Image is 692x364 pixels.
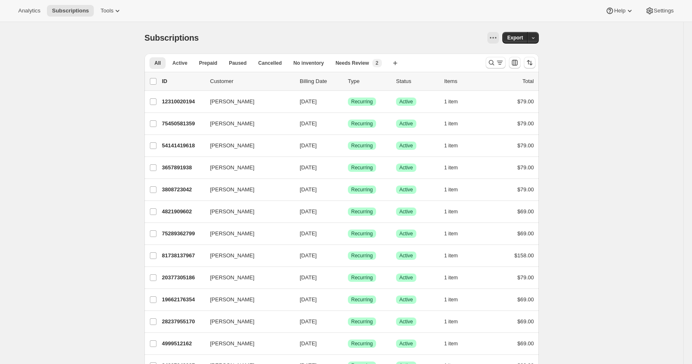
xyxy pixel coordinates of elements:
[444,162,467,173] button: 1 item
[162,206,534,217] div: 4821909602[PERSON_NAME][DATE]SuccessRecurringSuccessActive1 item$69.00
[300,186,317,193] span: [DATE]
[444,98,458,105] span: 1 item
[300,98,317,105] span: [DATE]
[351,230,373,237] span: Recurring
[205,337,288,350] button: [PERSON_NAME]
[444,184,467,195] button: 1 item
[351,98,373,105] span: Recurring
[95,5,127,17] button: Tools
[162,294,534,305] div: 19662176354[PERSON_NAME][DATE]SuccessRecurringSuccessActive1 item$69.00
[205,227,288,240] button: [PERSON_NAME]
[210,164,254,172] span: [PERSON_NAME]
[444,296,458,303] span: 1 item
[205,139,288,152] button: [PERSON_NAME]
[162,164,203,172] p: 3657891938
[524,57,536,68] button: Sort the results
[162,98,203,106] p: 12310020194
[351,340,373,347] span: Recurring
[300,77,341,86] p: Billing Date
[399,318,413,325] span: Active
[300,274,317,281] span: [DATE]
[351,164,373,171] span: Recurring
[205,183,288,196] button: [PERSON_NAME]
[517,164,534,171] span: $79.00
[399,142,413,149] span: Active
[162,186,203,194] p: 3808723042
[162,208,203,216] p: 4821909602
[162,96,534,107] div: 12310020194[PERSON_NAME][DATE]SuccessRecurringSuccessActive1 item$79.00
[229,60,247,66] span: Paused
[162,77,203,86] p: ID
[517,340,534,347] span: $69.00
[654,7,674,14] span: Settings
[162,296,203,304] p: 19662176354
[210,340,254,348] span: [PERSON_NAME]
[399,164,413,171] span: Active
[52,7,89,14] span: Subscriptions
[205,249,288,262] button: [PERSON_NAME]
[162,272,534,283] div: 20377305186[PERSON_NAME][DATE]SuccessRecurringSuccessActive1 item$79.00
[376,60,379,66] span: 2
[444,118,467,129] button: 1 item
[351,252,373,259] span: Recurring
[162,140,534,151] div: 54141419618[PERSON_NAME][DATE]SuccessRecurringSuccessActive1 item$79.00
[100,7,113,14] span: Tools
[523,77,534,86] p: Total
[444,77,486,86] div: Items
[509,57,521,68] button: Customize table column order and visibility
[300,340,317,347] span: [DATE]
[351,296,373,303] span: Recurring
[162,252,203,260] p: 81738137967
[444,272,467,283] button: 1 item
[210,120,254,128] span: [PERSON_NAME]
[444,186,458,193] span: 1 item
[205,117,288,130] button: [PERSON_NAME]
[162,77,534,86] div: IDCustomerBilling DateTypeStatusItemsTotal
[399,230,413,237] span: Active
[210,296,254,304] span: [PERSON_NAME]
[154,60,161,66] span: All
[396,77,438,86] p: Status
[399,296,413,303] span: Active
[444,208,458,215] span: 1 item
[162,338,534,349] div: 4999512162[PERSON_NAME][DATE]SuccessRecurringSuccessActive1 item$69.00
[389,57,402,69] button: Create new view
[351,142,373,149] span: Recurring
[444,230,458,237] span: 1 item
[293,60,324,66] span: No inventory
[517,142,534,149] span: $79.00
[300,208,317,215] span: [DATE]
[514,252,534,259] span: $158.00
[444,316,467,327] button: 1 item
[399,98,413,105] span: Active
[444,164,458,171] span: 1 item
[210,142,254,150] span: [PERSON_NAME]
[300,142,317,149] span: [DATE]
[399,340,413,347] span: Active
[444,228,467,239] button: 1 item
[444,142,458,149] span: 1 item
[348,77,389,86] div: Type
[444,120,458,127] span: 1 item
[210,77,293,86] p: Customer
[205,161,288,174] button: [PERSON_NAME]
[258,60,282,66] span: Cancelled
[162,318,203,326] p: 28237955170
[18,7,40,14] span: Analytics
[444,96,467,107] button: 1 item
[210,274,254,282] span: [PERSON_NAME]
[351,318,373,325] span: Recurring
[351,274,373,281] span: Recurring
[172,60,187,66] span: Active
[162,274,203,282] p: 20377305186
[517,296,534,303] span: $69.00
[162,118,534,129] div: 75450581359[PERSON_NAME][DATE]SuccessRecurringSuccessActive1 item$79.00
[486,57,506,68] button: Search and filter results
[13,5,45,17] button: Analytics
[444,340,458,347] span: 1 item
[444,250,467,261] button: 1 item
[517,186,534,193] span: $79.00
[162,230,203,238] p: 75289362799
[487,32,499,44] button: View actions for Subscriptions
[300,318,317,325] span: [DATE]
